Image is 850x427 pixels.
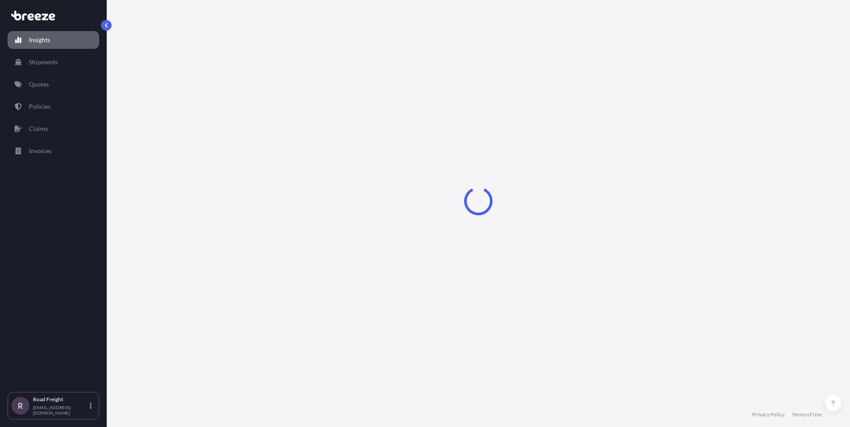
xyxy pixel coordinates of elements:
p: Policies [29,102,51,111]
p: Shipments [29,58,58,67]
a: Invoices [8,142,99,160]
span: R [18,401,23,410]
p: Quotes [29,80,49,89]
p: Insights [29,36,50,44]
a: Claims [8,120,99,138]
p: Claims [29,124,48,133]
p: [EMAIL_ADDRESS][DOMAIN_NAME] [33,405,88,415]
a: Privacy Policy [752,411,785,418]
p: Road Freight [33,396,88,403]
a: Quotes [8,75,99,93]
a: Terms of Use [792,411,822,418]
p: Invoices [29,146,52,155]
a: Insights [8,31,99,49]
a: Policies [8,98,99,115]
a: Shipments [8,53,99,71]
